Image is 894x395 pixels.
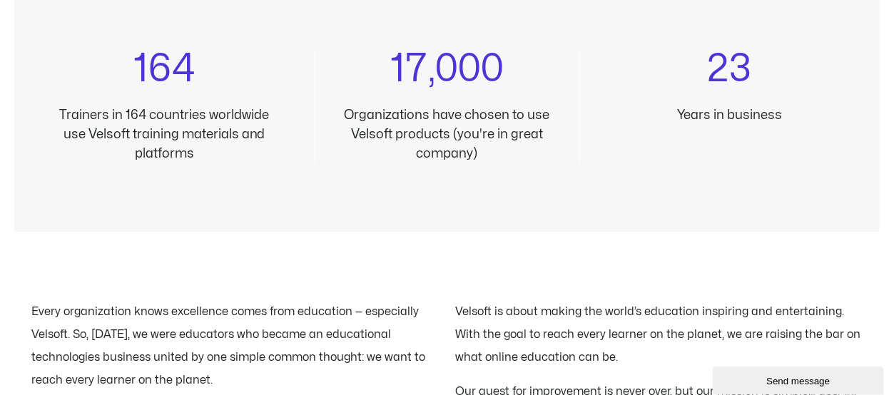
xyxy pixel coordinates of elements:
[623,106,837,125] p: Years in business
[57,50,271,88] h3: 164
[341,106,552,163] p: Organizations have chosen to use Velsoft products (you're in great company)
[341,50,552,88] h3: 17,000
[456,300,863,369] p: Velsoft is about making the world’s education inspiring and entertaining. With the goal to reach ...
[31,300,439,391] p: Every organization knows excellence comes from education — especially Velsoft. So, [DATE], we wer...
[713,364,887,395] iframe: chat widget
[623,50,837,88] h3: 23
[57,106,271,163] p: Trainers in 164 countries worldwide use Velsoft training materials and platforms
